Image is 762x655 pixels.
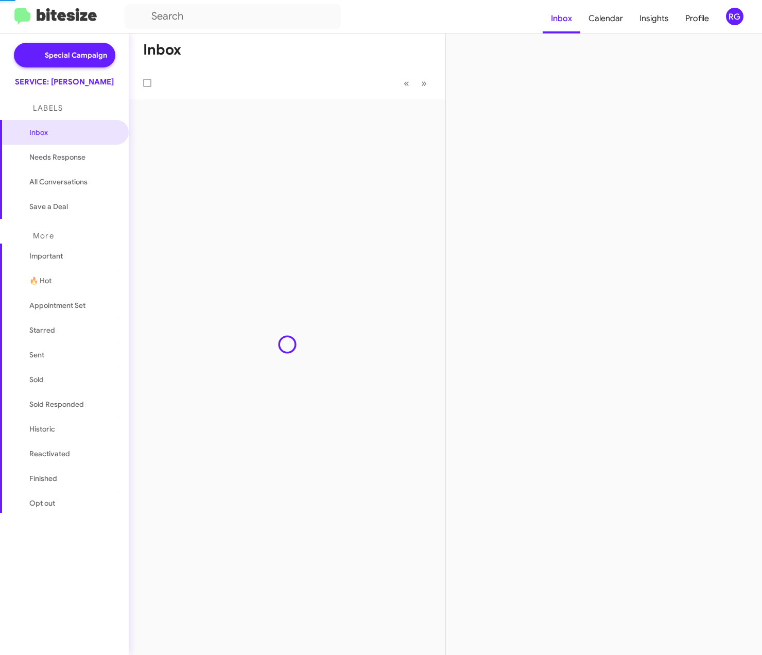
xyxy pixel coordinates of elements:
[45,50,107,60] span: Special Campaign
[580,4,631,33] a: Calendar
[29,399,84,409] span: Sold Responded
[717,8,751,25] button: RG
[29,498,55,508] span: Opt out
[29,300,85,311] span: Appointment Set
[677,4,717,33] a: Profile
[143,42,181,58] h1: Inbox
[29,251,117,261] span: Important
[404,77,409,90] span: «
[415,73,433,94] button: Next
[29,449,70,459] span: Reactivated
[29,152,117,162] span: Needs Response
[14,43,115,67] a: Special Campaign
[726,8,743,25] div: RG
[29,374,44,385] span: Sold
[543,4,580,33] a: Inbox
[29,325,55,335] span: Starred
[421,77,427,90] span: »
[397,73,415,94] button: Previous
[631,4,677,33] a: Insights
[29,473,57,484] span: Finished
[33,231,54,240] span: More
[15,77,114,87] div: SERVICE: [PERSON_NAME]
[29,177,88,187] span: All Conversations
[33,104,63,113] span: Labels
[29,350,44,360] span: Sent
[29,201,68,212] span: Save a Deal
[125,4,341,29] input: Search
[29,127,117,137] span: Inbox
[29,424,55,434] span: Historic
[398,73,433,94] nav: Page navigation example
[29,275,51,286] span: 🔥 Hot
